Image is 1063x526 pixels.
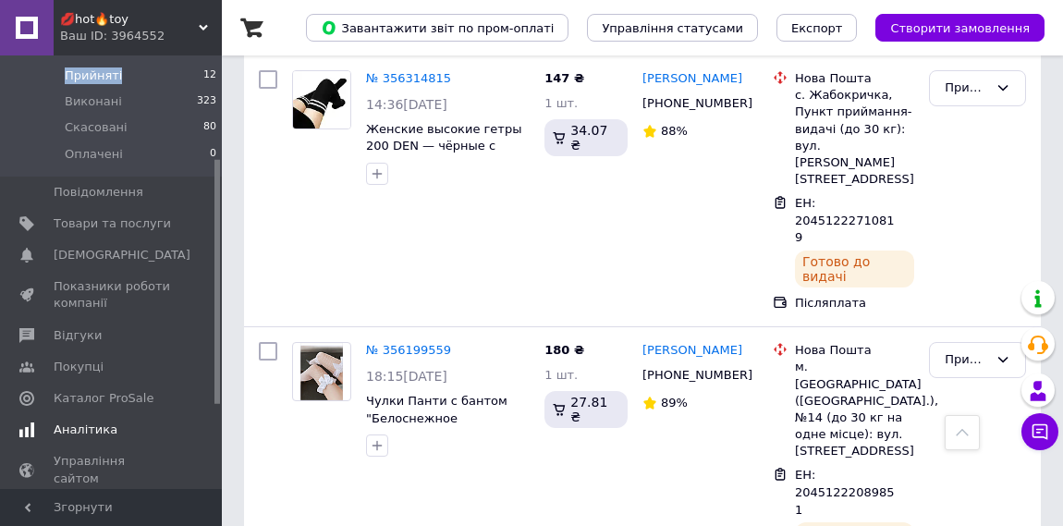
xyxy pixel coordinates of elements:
div: м. [GEOGRAPHIC_DATA] ([GEOGRAPHIC_DATA].), №14 (до 30 кг на одне місце): вул. [STREET_ADDRESS] [795,359,914,459]
div: Нова Пошта [795,342,914,359]
span: 14:36[DATE] [366,97,447,112]
span: Відгуки [54,327,102,344]
button: Управління статусами [587,14,758,42]
span: Управління статусами [602,21,743,35]
span: 88% [661,124,688,138]
a: Фото товару [292,70,351,129]
button: Чат з покупцем [1021,413,1058,450]
span: 12 [203,67,216,84]
span: Каталог ProSale [54,390,153,407]
span: 1 шт. [544,368,578,382]
span: Створити замовлення [890,21,1030,35]
a: [PERSON_NAME] [642,70,742,88]
span: 80 [203,119,216,136]
div: [PHONE_NUMBER] [639,363,745,387]
span: 💋hot🔥toy [60,11,199,28]
div: Прийнято [945,79,988,98]
div: Готово до видачі [795,251,914,287]
span: Виконані [65,93,122,110]
span: Прийняті [65,67,122,84]
a: Створити замовлення [857,20,1045,34]
span: Аналітика [54,422,117,438]
span: Повідомлення [54,184,143,201]
button: Експорт [776,14,858,42]
div: [PHONE_NUMBER] [639,92,745,116]
a: Женские высокие гетры 200 DEN — чёрные с белыми полосками Гольфы-чулки за колено для женщин, 200 ... [366,122,523,222]
span: 323 [197,93,216,110]
div: 34.07 ₴ [544,119,628,156]
div: 27.81 ₴ [544,391,628,428]
span: Експорт [791,21,843,35]
span: Скасовані [65,119,128,136]
a: № 356314815 [366,71,451,85]
div: с. Жабокричка, Пункт приймання-видачі (до 30 кг): вул. [PERSON_NAME][STREET_ADDRESS] [795,87,914,188]
img: Фото товару [293,71,350,128]
button: Створити замовлення [875,14,1045,42]
div: Прийнято [945,350,988,370]
span: ЕН: 20451222710819 [795,196,895,244]
div: Післяплата [795,295,914,312]
span: Завантажити звіт по пром-оплаті [321,19,554,36]
span: 89% [661,396,688,410]
span: [DEMOGRAPHIC_DATA] [54,247,190,263]
span: 0 [210,146,216,163]
span: ЕН: 20451222089851 [795,468,895,516]
span: Показники роботи компанії [54,278,171,312]
a: Фото товару [292,342,351,401]
img: Фото товару [300,343,343,400]
span: Оплачені [65,146,123,163]
a: Чулки Панти с бантом "Белоснежное искушение" [366,394,507,442]
span: Покупці [54,359,104,375]
div: Ваш ID: 3964552 [60,28,222,44]
span: 1 шт. [544,96,578,110]
div: Нова Пошта [795,70,914,87]
span: 147 ₴ [544,71,584,85]
span: 18:15[DATE] [366,369,447,384]
span: Управління сайтом [54,453,171,486]
span: Товари та послуги [54,215,171,232]
a: № 356199559 [366,343,451,357]
a: [PERSON_NAME] [642,342,742,360]
span: 180 ₴ [544,343,584,357]
button: Завантажити звіт по пром-оплаті [306,14,568,42]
